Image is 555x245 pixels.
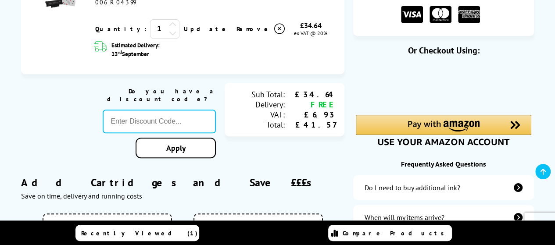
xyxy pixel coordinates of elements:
[430,6,451,23] img: MASTER CARD
[81,229,198,237] span: Recently Viewed (1)
[103,110,216,133] input: Enter Discount Code...
[356,115,531,146] div: Amazon Pay - Use your Amazon account
[285,120,336,130] div: £41.57
[401,6,423,23] img: VISA
[353,45,534,56] div: Or Checkout Using:
[294,30,327,36] span: ex VAT @ 20%
[233,110,284,120] div: VAT:
[21,192,344,200] div: Save on time, delivery and running costs
[233,120,284,130] div: Total:
[233,99,284,110] div: Delivery:
[184,25,229,33] a: Update
[353,160,534,168] div: Frequently Asked Questions
[285,110,336,120] div: £6.93
[365,183,460,192] div: Do I need to buy additional ink?
[75,225,199,241] a: Recently Viewed (1)
[353,175,534,200] a: additional-ink
[118,49,122,55] sup: rd
[286,21,336,30] div: £34.64
[285,99,336,110] div: FREE
[328,225,452,241] a: Compare Products
[353,205,534,230] a: items-arrive
[111,42,189,58] span: Estimated Delivery: 23 September
[233,89,284,99] div: Sub Total:
[103,87,216,103] div: Do you have a discount code?
[95,25,147,33] span: Quantity:
[343,229,449,237] span: Compare Products
[285,89,336,99] div: £34.64
[21,163,344,213] div: Add Cartridges and Save £££s
[458,6,480,23] img: American Express
[236,25,271,33] span: Remove
[236,22,286,36] a: Delete item from your basket
[136,138,216,158] a: Apply
[365,213,444,222] div: When will my items arrive?
[356,70,531,100] iframe: PayPal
